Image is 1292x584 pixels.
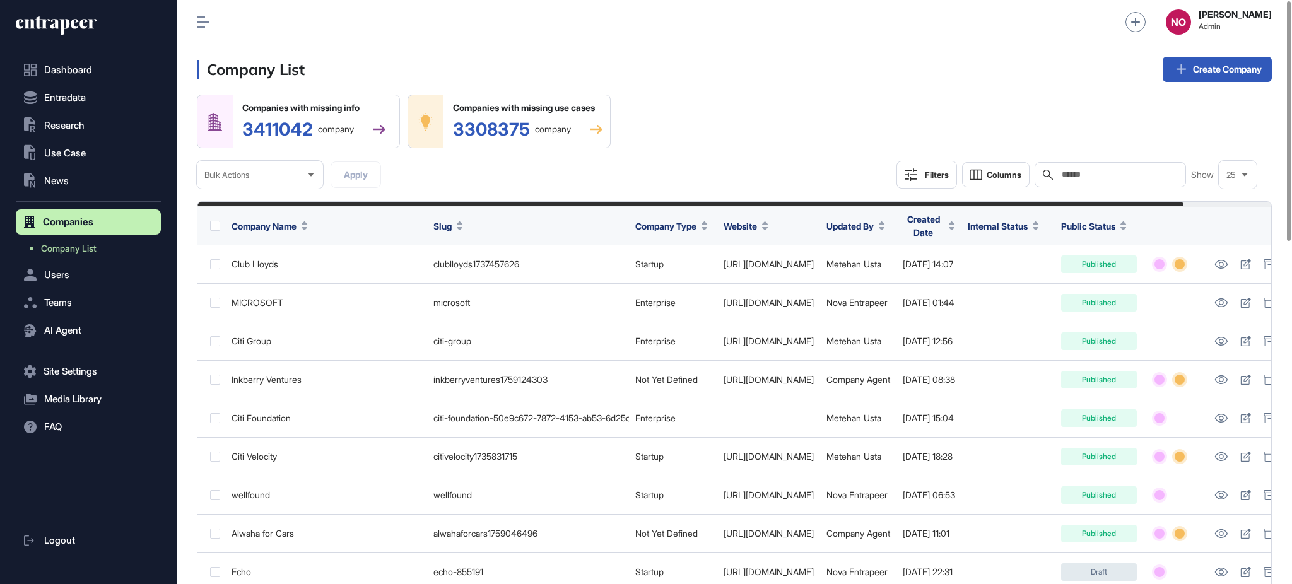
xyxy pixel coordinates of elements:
[204,170,249,180] span: Bulk Actions
[16,290,161,315] button: Teams
[44,325,81,336] span: AI Agent
[242,103,385,113] div: Companies with missing info
[44,65,92,75] span: Dashboard
[16,528,161,553] a: Logout
[318,125,354,134] span: company
[724,297,814,308] a: [URL][DOMAIN_NAME]
[968,219,1028,233] span: Internal Status
[433,490,623,500] div: wellfound
[1061,255,1137,273] div: Published
[242,120,354,138] div: 3411042
[1061,486,1137,504] div: Published
[43,217,93,227] span: Companies
[16,168,161,194] button: News
[1199,9,1272,20] strong: [PERSON_NAME]
[903,529,955,539] div: [DATE] 11:01
[1061,219,1127,233] button: Public Status
[232,490,421,500] div: wellfound
[44,176,69,186] span: News
[826,259,881,269] a: Metehan Usta
[903,413,955,423] div: [DATE] 15:04
[433,336,623,346] div: citi-group
[197,60,305,79] h3: Company List
[903,213,944,239] span: Created Date
[44,148,86,158] span: Use Case
[433,219,463,233] button: Slug
[903,336,955,346] div: [DATE] 12:56
[22,237,161,260] a: Company List
[826,528,890,539] a: Company Agent
[453,120,571,138] div: 3308375
[535,125,571,134] span: company
[433,259,623,269] div: clublloyds1737457626
[724,451,814,462] a: [URL][DOMAIN_NAME]
[1163,57,1272,82] a: Create Company
[232,219,297,233] span: Company Name
[1166,9,1191,35] button: NO
[635,219,708,233] button: Company Type
[724,259,814,269] a: [URL][DOMAIN_NAME]
[1061,525,1137,542] div: Published
[724,219,768,233] button: Website
[968,219,1039,233] button: Internal Status
[724,219,757,233] span: Website
[232,529,421,539] div: Alwaha for Cars
[635,490,711,500] div: Startup
[232,219,308,233] button: Company Name
[16,85,161,110] button: Entradata
[1061,371,1137,388] div: Published
[826,489,888,500] a: Nova Entrapeer
[232,336,421,346] div: Citi Group
[16,387,161,412] button: Media Library
[433,567,623,577] div: echo-855191
[635,567,711,577] div: Startup
[16,318,161,343] button: AI Agent
[826,219,885,233] button: Updated By
[41,243,97,254] span: Company List
[903,298,955,308] div: [DATE] 01:44
[16,414,161,440] button: FAQ
[635,336,711,346] div: Enterprise
[724,374,814,385] a: [URL][DOMAIN_NAME]
[433,452,623,462] div: citivelocity1735831715
[44,120,85,131] span: Research
[724,336,814,346] a: [URL][DOMAIN_NAME]
[433,375,623,385] div: inkberryventures1759124303
[453,103,602,113] div: Companies with missing use cases
[826,451,881,462] a: Metehan Usta
[16,359,161,384] button: Site Settings
[826,374,890,385] a: Company Agent
[16,113,161,138] button: Research
[635,529,711,539] div: Not Yet Defined
[232,413,421,423] div: Citi Foundation
[635,452,711,462] div: Startup
[232,567,421,577] div: Echo
[1226,170,1236,180] span: 25
[903,452,955,462] div: [DATE] 18:28
[44,535,75,546] span: Logout
[724,489,814,500] a: [URL][DOMAIN_NAME]
[433,413,623,423] div: citi-foundation-50e9c672-7872-4153-ab53-6d25c6d17e3b
[826,336,881,346] a: Metehan Usta
[16,262,161,288] button: Users
[1199,22,1272,31] span: Admin
[724,528,814,539] a: [URL][DOMAIN_NAME]
[44,93,86,103] span: Entradata
[44,394,102,404] span: Media Library
[44,298,72,308] span: Teams
[635,219,696,233] span: Company Type
[1061,219,1115,233] span: Public Status
[1061,448,1137,465] div: Published
[903,490,955,500] div: [DATE] 06:53
[987,170,1021,180] span: Columns
[962,162,1030,187] button: Columns
[826,566,888,577] a: Nova Entrapeer
[232,375,421,385] div: Inkberry Ventures
[903,213,955,239] button: Created Date
[44,366,97,377] span: Site Settings
[635,413,711,423] div: Enterprise
[826,219,874,233] span: Updated By
[1061,409,1137,427] div: Published
[16,141,161,166] button: Use Case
